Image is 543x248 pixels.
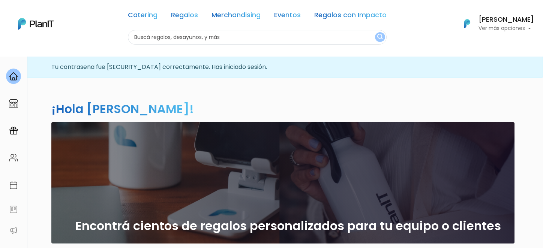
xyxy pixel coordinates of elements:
[128,12,157,21] a: Catering
[9,72,18,81] img: home-e721727adea9d79c4d83392d1f703f7f8bce08238fde08b1acbfd93340b81755.svg
[18,18,54,30] img: PlanIt Logo
[274,12,301,21] a: Eventos
[459,15,475,32] img: PlanIt Logo
[211,12,261,21] a: Merchandising
[478,16,534,23] h6: [PERSON_NAME]
[9,126,18,135] img: campaigns-02234683943229c281be62815700db0a1741e53638e28bf9629b52c665b00959.svg
[314,12,387,21] a: Regalos con Impacto
[9,181,18,190] img: calendar-87d922413cdce8b2cf7b7f5f62616a5cf9e4887200fb71536465627b3292af00.svg
[9,99,18,108] img: marketplace-4ceaa7011d94191e9ded77b95e3339b90024bf715f7c57f8cf31f2d8c509eaba.svg
[454,14,534,33] button: PlanIt Logo [PERSON_NAME] Ver más opciones
[478,26,534,31] p: Ver más opciones
[75,219,501,233] h2: Encontrá cientos de regalos personalizados para tu equipo o clientes
[9,153,18,162] img: people-662611757002400ad9ed0e3c099ab2801c6687ba6c219adb57efc949bc21e19d.svg
[9,205,18,214] img: feedback-78b5a0c8f98aac82b08bfc38622c3050aee476f2c9584af64705fc4e61158814.svg
[377,34,383,41] img: search_button-432b6d5273f82d61273b3651a40e1bd1b912527efae98b1b7a1b2c0702e16a8d.svg
[51,100,194,117] h2: ¡Hola [PERSON_NAME]!
[171,12,198,21] a: Regalos
[9,226,18,235] img: partners-52edf745621dab592f3b2c58e3bca9d71375a7ef29c3b500c9f145b62cc070d4.svg
[128,30,387,45] input: Buscá regalos, desayunos, y más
